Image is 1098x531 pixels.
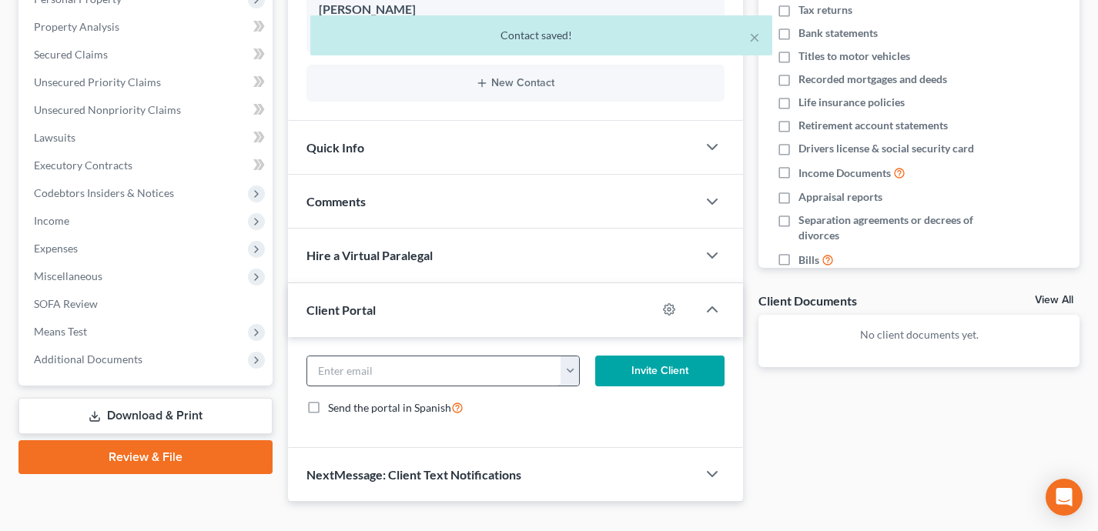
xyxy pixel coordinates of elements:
[595,356,725,386] button: Invite Client
[1046,479,1083,516] div: Open Intercom Messenger
[798,72,947,87] span: Recorded mortgages and deeds
[1035,295,1073,306] a: View All
[34,131,75,144] span: Lawsuits
[798,165,891,181] span: Income Documents
[798,141,974,156] span: Drivers license & social security card
[34,325,87,338] span: Means Test
[798,189,882,205] span: Appraisal reports
[798,95,905,110] span: Life insurance policies
[306,302,376,317] span: Client Portal
[34,214,69,227] span: Income
[798,212,986,243] span: Separation agreements or decrees of divorces
[34,269,102,282] span: Miscellaneous
[319,1,713,19] div: [PERSON_NAME]
[34,103,181,116] span: Unsecured Nonpriority Claims
[798,118,948,133] span: Retirement account statements
[798,2,852,18] span: Tax returns
[34,297,98,310] span: SOFA Review
[306,140,364,155] span: Quick Info
[22,152,273,179] a: Executory Contracts
[306,467,521,482] span: NextMessage: Client Text Notifications
[34,75,161,88] span: Unsecured Priority Claims
[319,77,713,89] button: New Contact
[771,327,1067,342] p: No client documents yet.
[34,159,132,172] span: Executory Contracts
[22,96,273,124] a: Unsecured Nonpriority Claims
[758,292,857,309] div: Client Documents
[34,242,78,255] span: Expenses
[307,356,561,386] input: Enter email
[749,28,760,46] button: ×
[306,194,366,209] span: Comments
[798,252,819,268] span: Bills
[22,68,273,96] a: Unsecured Priority Claims
[34,352,142,366] span: Additional Documents
[22,124,273,152] a: Lawsuits
[18,398,273,434] a: Download & Print
[18,440,273,474] a: Review & File
[22,290,273,318] a: SOFA Review
[22,13,273,41] a: Property Analysis
[323,28,760,43] div: Contact saved!
[34,186,174,199] span: Codebtors Insiders & Notices
[328,401,451,414] span: Send the portal in Spanish
[306,248,433,262] span: Hire a Virtual Paralegal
